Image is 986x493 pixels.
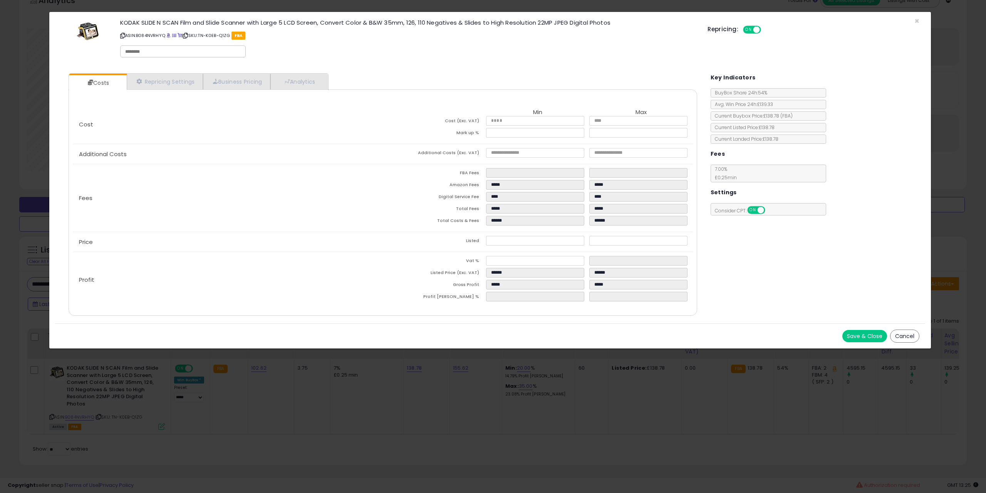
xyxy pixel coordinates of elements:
[383,280,486,292] td: Gross Profit
[748,207,758,214] span: ON
[203,74,270,89] a: Business Pricing
[73,121,383,128] p: Cost
[711,136,778,142] span: Current Landed Price: £138.78
[383,204,486,216] td: Total Fees
[711,101,773,108] span: Avg. Win Price 24h: £139.33
[73,277,383,283] p: Profit
[127,74,203,89] a: Repricing Settings
[711,174,737,181] span: £0.25 min
[383,180,486,192] td: Amazon Fees
[760,27,772,33] span: OFF
[172,32,176,39] a: All offer listings
[711,124,775,131] span: Current Listed Price: £138.78
[166,32,171,39] a: BuyBox page
[383,128,486,140] td: Mark up %
[890,330,919,343] button: Cancel
[178,32,182,39] a: Your listing only
[76,20,99,43] img: 517VFdB6rxL._SL60_.jpg
[842,330,887,342] button: Save & Close
[711,113,793,119] span: Current Buybox Price:
[744,27,753,33] span: ON
[120,20,696,25] h3: KODAK SLIDE N SCAN Film and Slide Scanner with Large 5 LCD Screen, Convert Color & B&W 35mm, 126,...
[383,292,486,304] td: Profit [PERSON_NAME] %
[711,166,737,181] span: 7.00 %
[711,149,725,159] h5: Fees
[231,32,246,40] span: FBA
[69,75,126,91] a: Costs
[383,236,486,248] td: Listed
[383,192,486,204] td: Digital Service Fee
[763,113,793,119] span: £138.78
[383,116,486,128] td: Cost (Exc. VAT)
[764,207,776,214] span: OFF
[383,148,486,160] td: Additional Costs (Exc. VAT)
[711,73,756,82] h5: Key Indicators
[73,239,383,245] p: Price
[486,109,589,116] th: Min
[780,113,793,119] span: ( FBA )
[270,74,327,89] a: Analytics
[711,207,775,214] span: Consider CPT:
[708,26,738,32] h5: Repricing:
[383,216,486,228] td: Total Costs & Fees
[914,15,919,27] span: ×
[711,89,767,96] span: BuyBox Share 24h: 54%
[711,188,737,197] h5: Settings
[73,195,383,201] p: Fees
[383,268,486,280] td: Listed Price (Exc. VAT)
[383,168,486,180] td: FBA Fees
[383,256,486,268] td: Vat %
[589,109,693,116] th: Max
[120,29,696,42] p: ASIN: B084NVRHYQ | SKU: TN-K0EB-Q1ZG
[73,151,383,157] p: Additional Costs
